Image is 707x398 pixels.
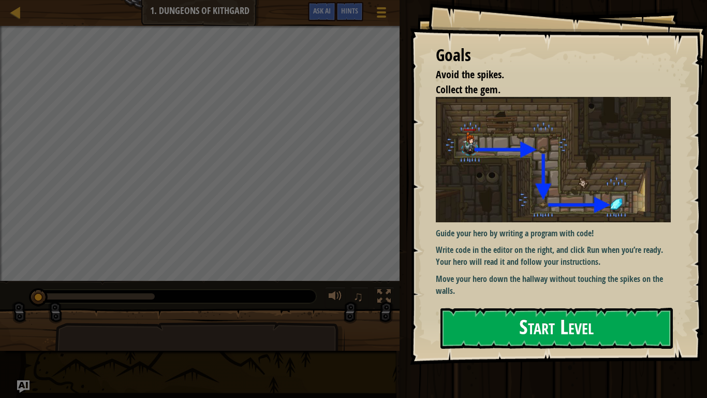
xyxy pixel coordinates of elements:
[436,82,500,96] span: Collect the gem.
[436,228,680,239] p: Guide your hero by writing a program with code!
[308,2,336,21] button: Ask AI
[313,6,331,16] span: Ask AI
[423,67,668,82] li: Avoid the spikes.
[436,67,504,81] span: Avoid the spikes.
[436,273,680,297] p: Move your hero down the hallway without touching the spikes on the walls.
[440,308,673,349] button: Start Level
[436,97,680,222] img: Dungeons of kithgard
[436,44,671,67] div: Goals
[17,380,30,393] button: Ask AI
[325,287,346,308] button: Adjust volume
[353,289,363,304] span: ♫
[423,82,668,97] li: Collect the gem.
[369,2,394,26] button: Show game menu
[351,287,369,308] button: ♫
[341,6,358,16] span: Hints
[374,287,394,308] button: Toggle fullscreen
[436,244,680,268] p: Write code in the editor on the right, and click Run when you’re ready. Your hero will read it an...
